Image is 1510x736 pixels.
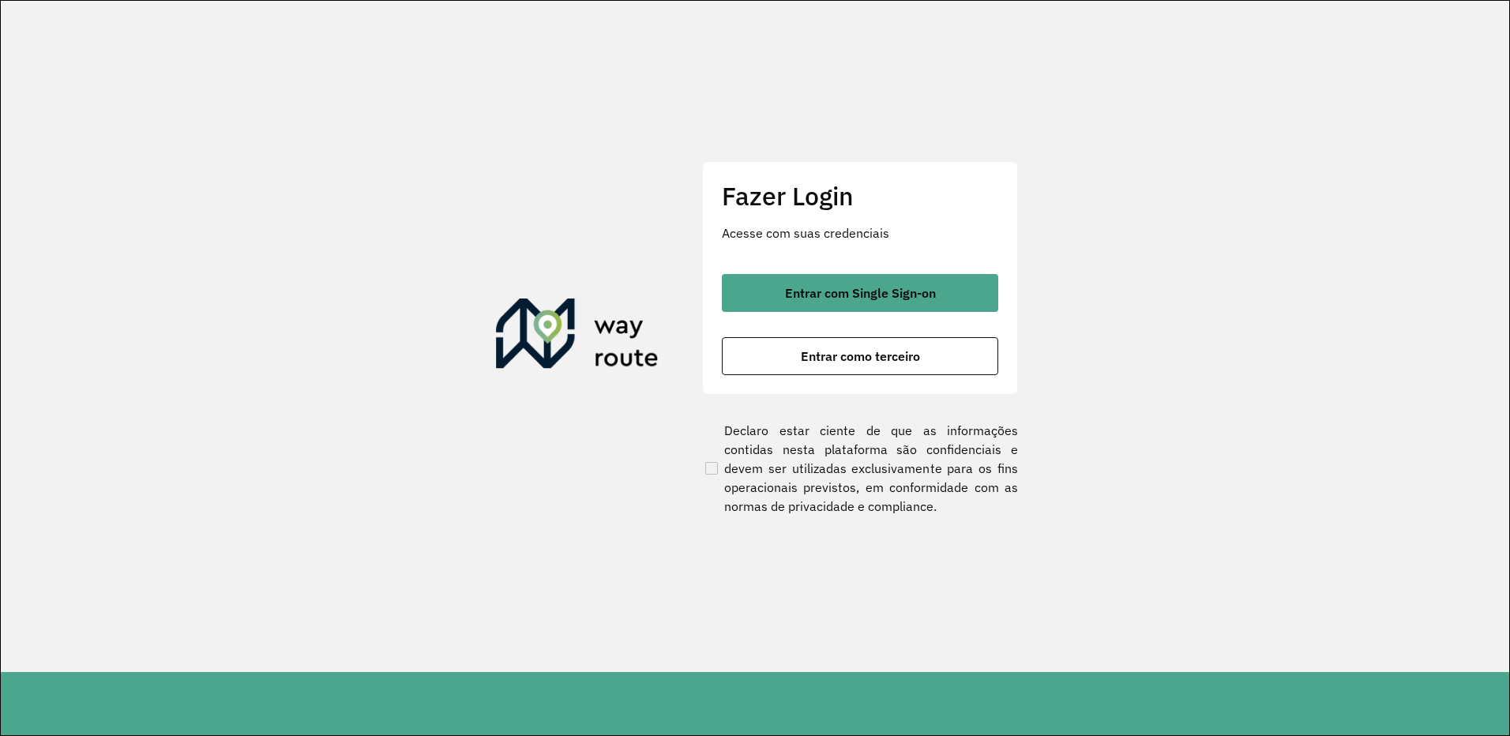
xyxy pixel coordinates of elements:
img: Roteirizador AmbevTech [496,299,659,374]
span: Entrar com Single Sign-on [785,287,936,299]
p: Acesse com suas credenciais [722,223,998,242]
h2: Fazer Login [722,181,998,211]
label: Declaro estar ciente de que as informações contidas nesta plataforma são confidenciais e devem se... [702,421,1018,516]
button: button [722,337,998,375]
span: Entrar como terceiro [801,350,920,362]
button: button [722,274,998,312]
